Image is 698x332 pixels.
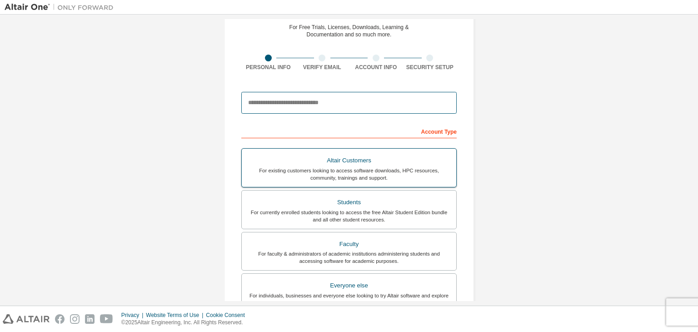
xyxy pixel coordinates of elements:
div: For existing customers looking to access software downloads, HPC resources, community, trainings ... [247,167,451,181]
div: Account Type [241,124,457,138]
div: Account Info [349,64,403,71]
img: altair_logo.svg [3,314,50,324]
div: Website Terms of Use [146,312,206,319]
img: linkedin.svg [85,314,95,324]
div: Students [247,196,451,209]
div: Cookie Consent [206,312,250,319]
div: Altair Customers [247,154,451,167]
div: Verify Email [295,64,349,71]
div: For Free Trials, Licenses, Downloads, Learning & Documentation and so much more. [289,24,409,38]
img: instagram.svg [70,314,80,324]
div: For individuals, businesses and everyone else looking to try Altair software and explore our prod... [247,292,451,307]
div: Security Setup [403,64,457,71]
img: youtube.svg [100,314,113,324]
p: © 2025 Altair Engineering, Inc. All Rights Reserved. [121,319,250,327]
div: Faculty [247,238,451,251]
div: Personal Info [241,64,295,71]
img: facebook.svg [55,314,65,324]
div: For currently enrolled students looking to access the free Altair Student Edition bundle and all ... [247,209,451,223]
div: For faculty & administrators of academic institutions administering students and accessing softwa... [247,250,451,265]
img: Altair One [5,3,118,12]
div: Everyone else [247,279,451,292]
div: Privacy [121,312,146,319]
